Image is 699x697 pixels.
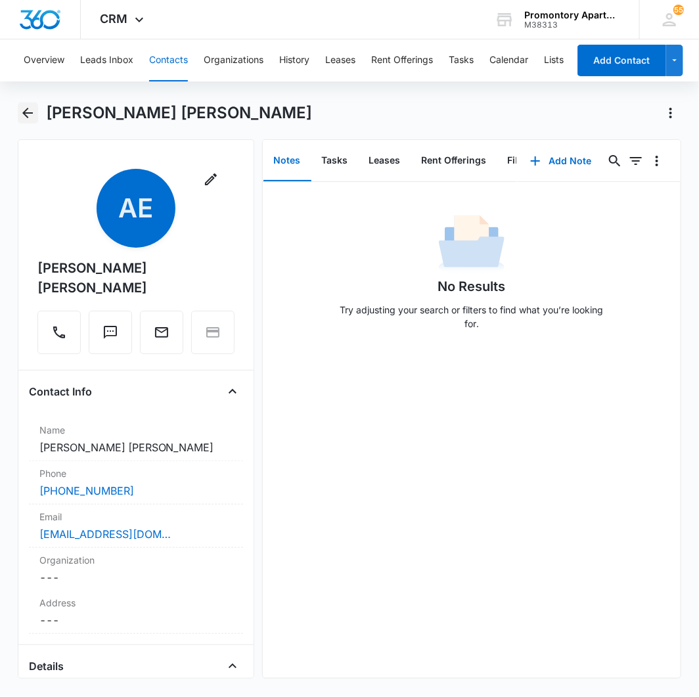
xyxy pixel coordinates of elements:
div: notifications count [673,5,684,15]
button: Rent Offerings [371,39,433,81]
span: AE [97,169,175,248]
button: Calendar [489,39,528,81]
div: Name[PERSON_NAME] [PERSON_NAME] [29,418,243,461]
button: Lists [544,39,564,81]
button: Filters [625,150,646,171]
div: Organization--- [29,548,243,591]
div: Email[EMAIL_ADDRESS][DOMAIN_NAME] [29,505,243,548]
button: Tasks [449,39,474,81]
h1: [PERSON_NAME] [PERSON_NAME] [46,103,313,123]
button: Notes [263,141,311,181]
button: Back [18,102,38,124]
h4: Details [29,658,64,674]
button: Overflow Menu [646,150,667,171]
button: Add Contact [577,45,666,76]
label: Address [39,596,233,610]
button: Search... [604,150,625,171]
button: Actions [660,102,681,124]
a: Call [37,331,81,342]
label: Phone [39,466,233,480]
button: Add Note [517,145,604,177]
button: Leads Inbox [80,39,133,81]
span: CRM [101,12,128,26]
span: 55 [673,5,684,15]
button: Call [37,311,81,354]
button: Contacts [149,39,188,81]
a: [PHONE_NUMBER] [39,483,134,499]
dd: [PERSON_NAME] [PERSON_NAME] [39,439,233,455]
a: [EMAIL_ADDRESS][DOMAIN_NAME] [39,526,171,542]
dd: --- [39,570,233,585]
button: Close [222,381,243,402]
div: Phone[PHONE_NUMBER] [29,461,243,505]
button: Organizations [204,39,263,81]
a: Text [89,331,132,342]
div: account id [524,20,620,30]
h1: No Results [438,277,505,296]
p: Try adjusting your search or filters to find what you’re looking for. [334,303,610,330]
a: Email [140,331,183,342]
div: account name [524,10,620,20]
button: Leases [325,39,355,81]
button: Files [497,141,539,181]
div: Address--- [29,591,243,634]
button: History [279,39,309,81]
button: Rent Offerings [411,141,497,181]
button: Close [222,656,243,677]
button: Tasks [311,141,359,181]
div: [PERSON_NAME] [PERSON_NAME] [37,258,235,298]
img: No Data [439,211,505,277]
button: Overview [24,39,64,81]
button: Leases [359,141,411,181]
label: Organization [39,553,233,567]
button: Text [89,311,132,354]
dd: --- [39,612,233,628]
label: Name [39,423,233,437]
button: Email [140,311,183,354]
label: Email [39,510,233,524]
h4: Contact Info [29,384,92,399]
